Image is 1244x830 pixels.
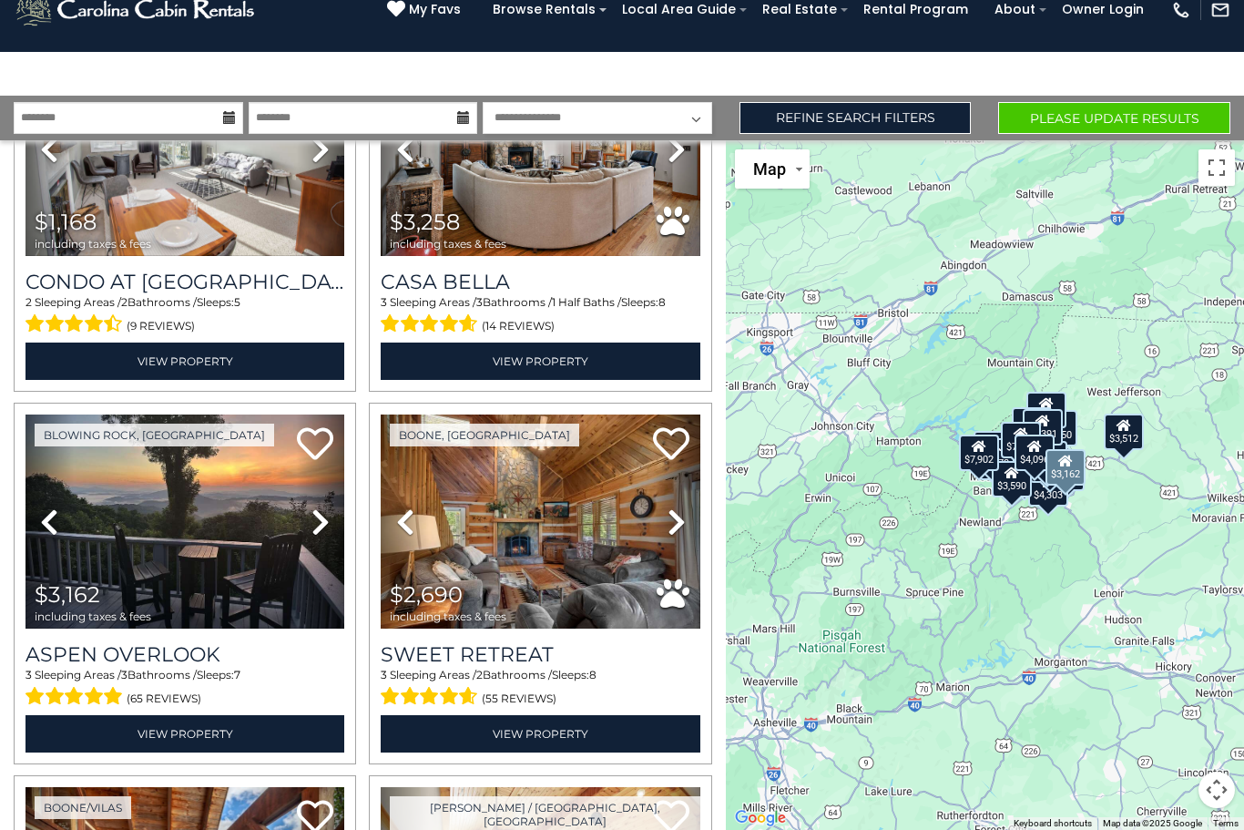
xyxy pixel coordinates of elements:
div: $3,165 [1026,392,1066,428]
img: thumbnail_163288229.jpeg [381,42,699,256]
span: (65 reviews) [127,687,201,711]
span: 3 [476,295,483,309]
div: $7,312 [1002,421,1042,457]
div: $4,303 [1028,469,1068,506]
span: 3 [25,668,32,681]
a: Open this area in Google Maps (opens a new window) [730,806,790,830]
span: 5 [234,295,240,309]
span: (55 reviews) [482,687,556,711]
div: $3,162 [1045,449,1086,486]
a: View Property [381,715,699,753]
span: $3,162 [35,581,100,608]
span: $1,168 [35,209,97,235]
a: View Property [25,715,344,753]
a: Boone, [GEOGRAPHIC_DATA] [390,424,579,446]
a: Refine Search Filters [739,102,972,134]
span: (14 reviews) [482,314,555,338]
a: View Property [381,343,699,380]
span: Map data ©2025 Google [1103,818,1202,828]
span: 3 [381,668,387,681]
a: Condo at [GEOGRAPHIC_DATA] [25,270,344,294]
span: (9 reviews) [127,314,195,338]
img: thumbnail_168979826.jpeg [25,415,344,629]
button: Toggle fullscreen view [1198,149,1235,186]
a: Aspen Overlook [25,642,344,667]
span: 2 [25,295,32,309]
button: Change map style [735,149,810,189]
span: 3 [381,295,387,309]
a: Boone/Vilas [35,796,131,819]
h3: Condo at Pinnacle Inn Resort [25,270,344,294]
div: $3,366 [1013,407,1053,444]
span: 2 [121,295,127,309]
div: Sleeping Areas / Bathrooms / Sleeps: [381,667,699,711]
a: View Property [25,343,344,380]
span: Map [753,159,786,179]
div: Sleeping Areas / Bathrooms / Sleeps: [381,294,699,338]
div: $3,512 [1104,414,1144,450]
div: $3,590 [992,461,1032,497]
span: including taxes & fees [35,238,151,250]
div: $7,902 [960,435,1000,471]
button: Please Update Results [998,102,1230,134]
a: Terms (opens in new tab) [1213,818,1239,828]
a: Blowing Rock, [GEOGRAPHIC_DATA] [35,424,274,446]
button: Keyboard shortcuts [1014,817,1092,830]
div: $4,096 [1015,435,1055,471]
span: $3,258 [390,209,460,235]
span: 7 [234,668,240,681]
button: Map camera controls [1198,772,1235,808]
a: Add to favorites [297,425,333,465]
div: $4,545 [974,430,1014,466]
img: Google [730,806,790,830]
span: 3 [121,668,127,681]
div: $6,391 [1023,409,1063,446]
a: Casa Bella [381,270,699,294]
span: 8 [589,668,597,681]
span: 2 [476,668,483,681]
img: thumbnail_163280808.jpeg [25,42,344,256]
span: including taxes & fees [390,610,506,622]
span: including taxes & fees [390,238,506,250]
div: Sleeping Areas / Bathrooms / Sleeps: [25,667,344,711]
a: Add to favorites [653,425,689,465]
div: Sleeping Areas / Bathrooms / Sleeps: [25,294,344,338]
span: 1 Half Baths / [552,295,621,309]
span: including taxes & fees [35,610,151,622]
img: thumbnail_166687690.jpeg [381,415,699,629]
a: Sweet Retreat [381,642,699,667]
span: $2,690 [390,581,463,608]
span: 8 [658,295,666,309]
